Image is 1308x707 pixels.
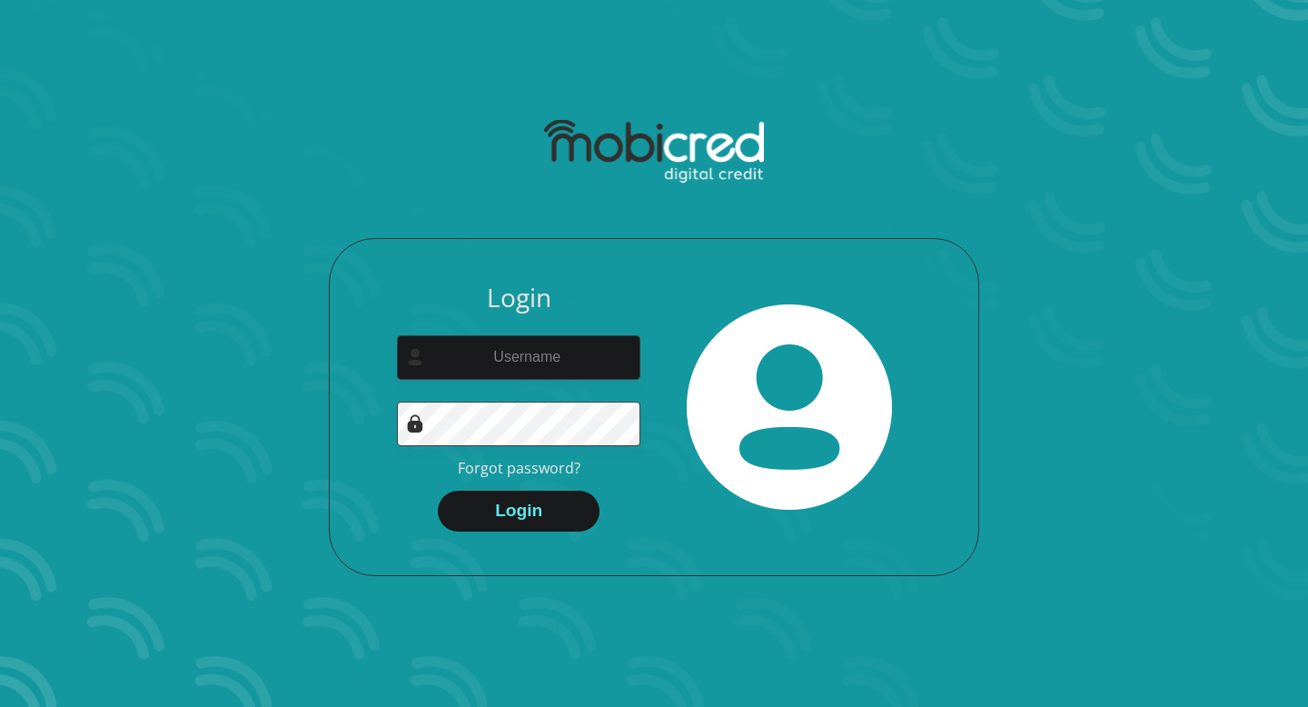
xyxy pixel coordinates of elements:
[397,283,640,314] h3: Login
[544,120,763,184] img: mobicred logo
[406,348,424,366] img: user-icon image
[406,414,424,433] img: Image
[438,491,599,532] button: Login
[458,458,580,478] a: Forgot password?
[397,335,640,380] input: Username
